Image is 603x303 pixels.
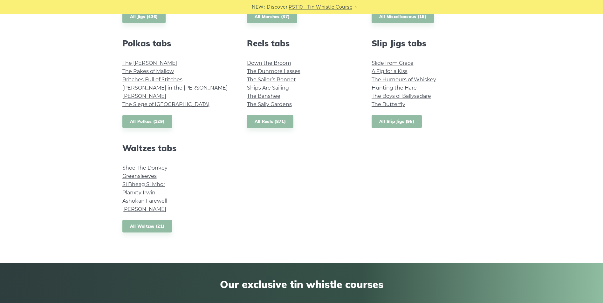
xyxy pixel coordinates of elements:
[289,3,352,11] a: PST10 - Tin Whistle Course
[122,173,157,179] a: Greensleeves
[122,10,166,23] a: All Jigs (436)
[247,10,298,23] a: All Marches (37)
[122,165,168,171] a: Shoe The Donkey
[247,38,356,48] h2: Reels tabs
[122,85,228,91] a: [PERSON_NAME] in the [PERSON_NAME]
[372,101,405,107] a: The Butterfly
[372,77,436,83] a: The Humours of Whiskey
[372,60,414,66] a: Slide from Grace
[372,68,408,74] a: A Fig for a Kiss
[122,220,172,233] a: All Waltzes (21)
[247,60,291,66] a: Down the Broom
[372,93,431,99] a: The Boys of Ballysadare
[372,38,481,48] h2: Slip Jigs tabs
[247,101,292,107] a: The Sally Gardens
[122,278,481,290] span: Our exclusive tin whistle courses
[122,77,182,83] a: Britches Full of Stitches
[122,60,177,66] a: The [PERSON_NAME]
[372,115,422,128] a: All Slip Jigs (95)
[247,77,296,83] a: The Sailor’s Bonnet
[247,115,294,128] a: All Reels (871)
[372,10,434,23] a: All Miscellaneous (16)
[247,93,280,99] a: The Banshee
[122,93,166,99] a: [PERSON_NAME]
[247,68,300,74] a: The Dunmore Lasses
[252,3,265,11] span: NEW:
[247,85,289,91] a: Ships Are Sailing
[122,68,174,74] a: The Rakes of Mallow
[372,85,417,91] a: Hunting the Hare
[122,198,167,204] a: Ashokan Farewell
[122,143,232,153] h2: Waltzes tabs
[122,181,165,187] a: Si­ Bheag Si­ Mhor
[122,101,209,107] a: The Siege of [GEOGRAPHIC_DATA]
[122,115,172,128] a: All Polkas (129)
[267,3,288,11] span: Discover
[122,206,166,212] a: [PERSON_NAME]
[122,190,155,196] a: Planxty Irwin
[122,38,232,48] h2: Polkas tabs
